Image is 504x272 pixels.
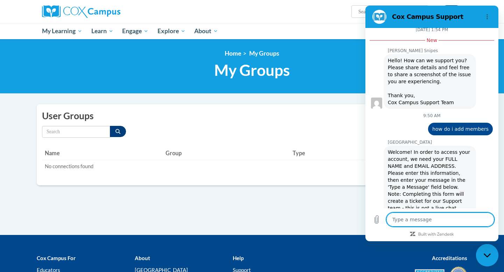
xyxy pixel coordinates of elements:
iframe: Messaging window [365,6,498,241]
a: My Learning [37,23,87,39]
b: Help [233,255,244,261]
div: Main menu [31,23,472,39]
input: Search by name [42,126,110,138]
a: Home [225,50,241,57]
span: My Groups [249,50,279,57]
th: Type [290,146,396,160]
a: Engage [118,23,153,39]
span: Explore [157,27,185,35]
button: Account Settings [441,5,462,16]
span: Learn [91,27,113,35]
td: No connections found [42,160,462,173]
span: My Learning [42,27,82,35]
img: Cox Campus [42,5,120,18]
b: About [135,255,150,261]
span: My Groups [214,61,290,79]
a: Explore [153,23,190,39]
a: Learn [87,23,118,39]
h2: User Groups [42,109,462,122]
span: About [194,27,218,35]
span: Engage [122,27,148,35]
th: Name [42,146,163,160]
iframe: Button to launch messaging window, conversation in progress [476,244,498,266]
b: Cox Campus For [37,255,76,261]
button: Search [110,126,126,137]
b: Accreditations [432,255,467,261]
a: About [190,23,223,39]
th: Group [163,146,290,160]
input: Search Courses [358,7,414,16]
